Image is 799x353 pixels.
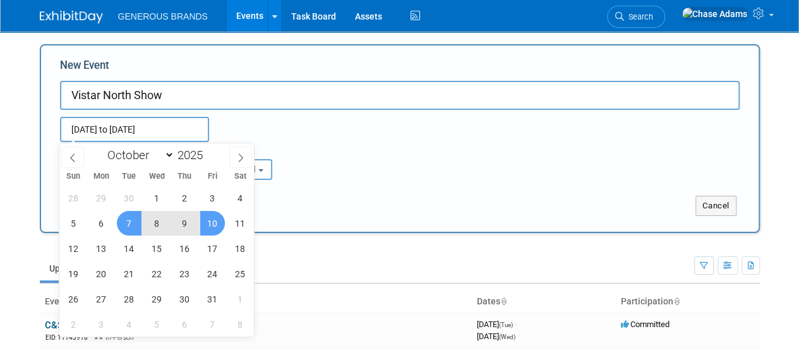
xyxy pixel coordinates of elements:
span: Wed [143,172,171,181]
span: October 15, 2025 [145,236,169,261]
img: ExhibitDay [40,11,103,23]
span: [DATE] [477,332,515,341]
img: Chase Adams [682,7,748,21]
span: (Wed) [499,333,515,340]
span: October 17, 2025 [200,236,225,261]
label: New Event [60,58,109,78]
th: Participation [616,291,760,313]
span: November 6, 2025 [172,312,197,337]
span: November 5, 2025 [145,312,169,337]
input: Year [174,148,212,162]
button: Cancel [695,196,736,216]
span: October 21, 2025 [117,261,141,286]
span: November 2, 2025 [61,312,86,337]
span: Sun [59,172,87,181]
span: Mon [87,172,115,181]
a: C&S Wholesale Grocers Show [45,320,170,331]
a: Sort by Participation Type [673,296,680,306]
span: November 7, 2025 [200,312,225,337]
span: September 29, 2025 [89,186,114,210]
div: Participation: [186,142,294,159]
span: October 8, 2025 [145,211,169,236]
span: November 1, 2025 [228,287,253,311]
span: October 25, 2025 [228,261,253,286]
input: Name of Trade Show / Conference [60,81,740,110]
span: October 7, 2025 [117,211,141,236]
span: October 20, 2025 [89,261,114,286]
span: Committed [621,320,670,329]
span: October 24, 2025 [200,261,225,286]
span: Fri [198,172,226,181]
span: GENEROUS BRANDS [118,11,208,21]
span: October 9, 2025 [172,211,197,236]
span: October 19, 2025 [61,261,86,286]
span: November 8, 2025 [228,312,253,337]
span: November 4, 2025 [117,312,141,337]
span: October 3, 2025 [200,186,225,210]
span: October 12, 2025 [61,236,86,261]
span: September 28, 2025 [61,186,86,210]
span: Tue [115,172,143,181]
span: - [515,320,517,329]
span: [DATE] [477,320,517,329]
a: Sort by Start Date [500,296,507,306]
span: October 13, 2025 [89,236,114,261]
span: October 16, 2025 [172,236,197,261]
div: Attendance / Format: [60,142,167,159]
span: October 14, 2025 [117,236,141,261]
span: October 26, 2025 [61,287,86,311]
th: Event [40,291,472,313]
span: October 11, 2025 [228,211,253,236]
span: October 30, 2025 [172,287,197,311]
span: October 4, 2025 [228,186,253,210]
a: Upcoming16 [40,256,114,280]
select: Month [102,147,174,163]
span: October 23, 2025 [172,261,197,286]
span: September 30, 2025 [117,186,141,210]
span: EID: 11143918 [45,334,93,341]
span: Thu [171,172,198,181]
span: October 18, 2025 [228,236,253,261]
span: October 28, 2025 [117,287,141,311]
span: Search [624,12,653,21]
span: November 3, 2025 [89,312,114,337]
input: Start Date - End Date [60,117,209,142]
span: October 1, 2025 [145,186,169,210]
span: (Tue) [499,321,513,328]
span: October 2, 2025 [172,186,197,210]
span: October 22, 2025 [145,261,169,286]
span: October 29, 2025 [145,287,169,311]
span: October 31, 2025 [200,287,225,311]
span: Sat [226,172,254,181]
a: Search [607,6,665,28]
span: October 10, 2025 [200,211,225,236]
span: October 5, 2025 [61,211,86,236]
span: October 27, 2025 [89,287,114,311]
th: Dates [472,291,616,313]
span: In-Person [105,333,138,342]
span: October 6, 2025 [89,211,114,236]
